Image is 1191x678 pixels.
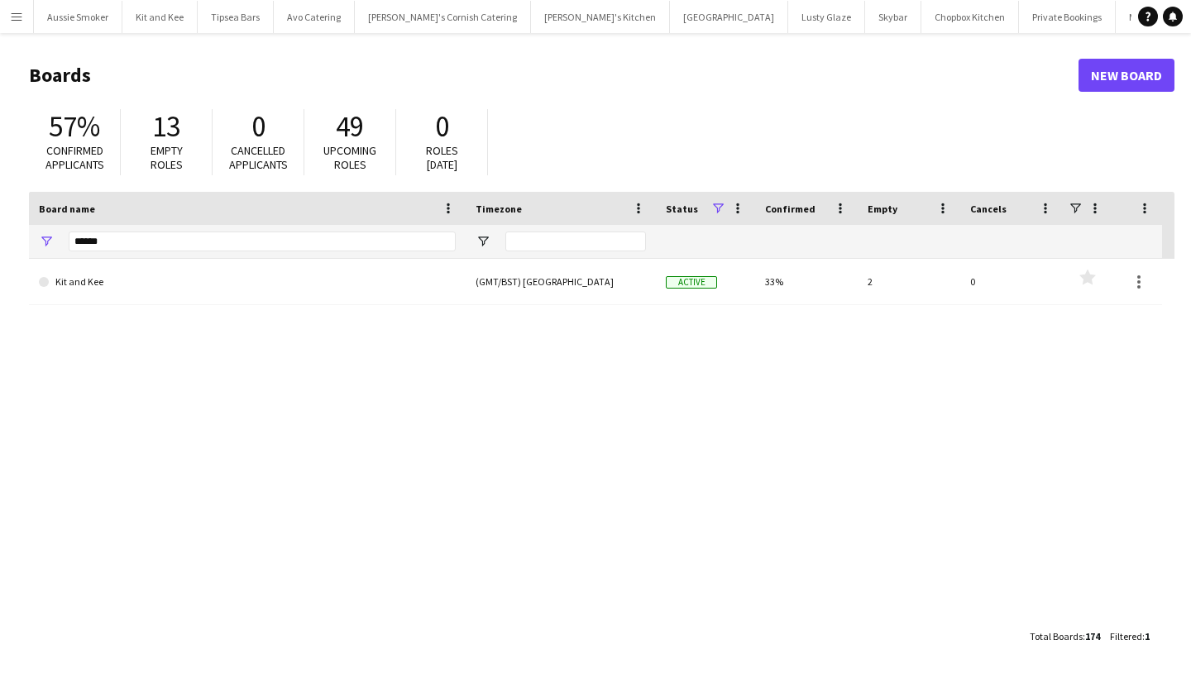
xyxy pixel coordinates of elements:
button: Aussie Smoker [34,1,122,33]
button: Skybar [865,1,921,33]
span: 0 [251,108,265,145]
div: : [1110,620,1150,652]
span: 57% [49,108,100,145]
span: Roles [DATE] [426,143,458,172]
span: Cancels [970,203,1007,215]
h1: Boards [29,63,1079,88]
span: Timezone [476,203,522,215]
button: Open Filter Menu [39,234,54,249]
span: Empty [868,203,897,215]
span: Confirmed [765,203,816,215]
div: 2 [858,259,960,304]
button: Chopbox Kitchen [921,1,1019,33]
a: Kit and Kee [39,259,456,305]
span: 1 [1145,630,1150,642]
span: 0 [435,108,449,145]
span: 13 [152,108,180,145]
button: Open Filter Menu [476,234,490,249]
span: 49 [336,108,364,145]
input: Board name Filter Input [69,232,456,251]
span: Active [666,276,717,289]
button: [PERSON_NAME]'s Kitchen [531,1,670,33]
button: Lusty Glaze [788,1,865,33]
button: Kit and Kee [122,1,198,33]
span: Cancelled applicants [229,143,288,172]
button: Avo Catering [274,1,355,33]
div: (GMT/BST) [GEOGRAPHIC_DATA] [466,259,656,304]
span: Status [666,203,698,215]
button: Private Bookings [1019,1,1116,33]
button: Tipsea Bars [198,1,274,33]
div: 33% [755,259,858,304]
span: Confirmed applicants [45,143,104,172]
span: Filtered [1110,630,1142,642]
span: Upcoming roles [323,143,376,172]
div: 0 [960,259,1063,304]
span: Board name [39,203,95,215]
button: [PERSON_NAME]'s Cornish Catering [355,1,531,33]
div: : [1030,620,1100,652]
a: New Board [1079,59,1174,92]
button: [GEOGRAPHIC_DATA] [670,1,788,33]
span: Empty roles [151,143,183,172]
input: Timezone Filter Input [505,232,646,251]
span: 174 [1085,630,1100,642]
span: Total Boards [1030,630,1083,642]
